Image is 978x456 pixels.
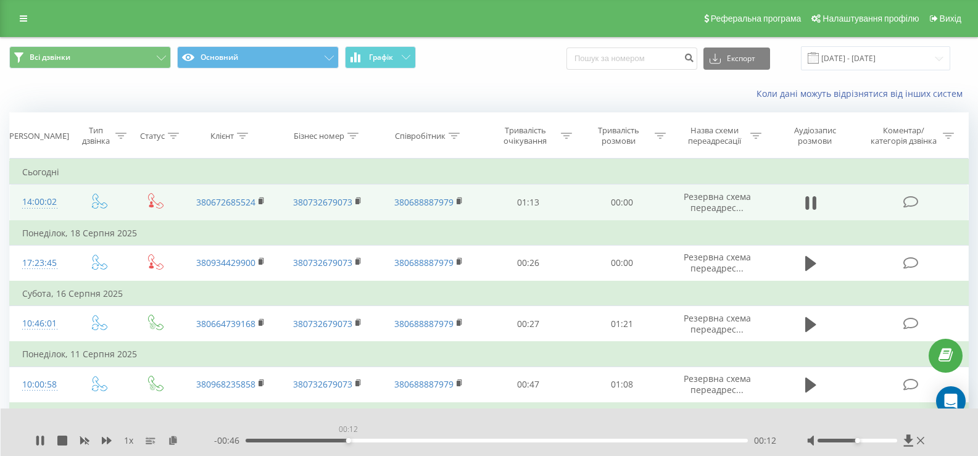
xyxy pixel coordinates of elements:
[124,434,133,447] span: 1 x
[336,421,360,438] div: 00:12
[293,378,352,390] a: 380732679073
[492,125,558,146] div: Тривалість очікування
[22,312,57,336] div: 10:46:01
[196,257,255,268] a: 380934429900
[481,306,575,342] td: 00:27
[30,52,70,62] span: Всі дзвінки
[566,48,697,70] input: Пошук за номером
[293,196,352,208] a: 380732679073
[684,312,751,335] span: Резервна схема переадрес...
[293,257,352,268] a: 380732679073
[10,221,969,246] td: Понеділок, 18 Серпня 2025
[575,245,669,281] td: 00:00
[394,378,454,390] a: 380688887979
[940,14,961,23] span: Вихід
[22,251,57,275] div: 17:23:45
[9,46,171,68] button: Всі дзвінки
[196,196,255,208] a: 380672685524
[395,131,445,141] div: Співробітник
[80,125,112,146] div: Тип дзвінка
[684,191,751,213] span: Резервна схема переадрес...
[22,190,57,214] div: 14:00:02
[196,318,255,330] a: 380664739168
[293,318,352,330] a: 380732679073
[345,46,416,68] button: Графік
[481,184,575,221] td: 01:13
[681,125,747,146] div: Назва схеми переадресації
[754,434,776,447] span: 00:12
[214,434,246,447] span: - 00:46
[22,373,57,397] div: 10:00:58
[140,131,165,141] div: Статус
[369,53,393,62] span: Графік
[346,438,351,443] div: Accessibility label
[10,342,969,367] td: Понеділок, 11 Серпня 2025
[196,378,255,390] a: 380968235858
[684,373,751,396] span: Резервна схема переадрес...
[711,14,802,23] span: Реферальна програма
[684,251,751,274] span: Резервна схема переадрес...
[481,367,575,403] td: 00:47
[10,160,969,184] td: Сьогодні
[777,125,853,146] div: Аудіозапис розмови
[703,48,770,70] button: Експорт
[855,438,860,443] div: Accessibility label
[394,196,454,208] a: 380688887979
[210,131,234,141] div: Клієнт
[575,306,669,342] td: 01:21
[394,318,454,330] a: 380688887979
[575,367,669,403] td: 01:08
[177,46,339,68] button: Основний
[481,245,575,281] td: 00:26
[394,257,454,268] a: 380688887979
[294,131,344,141] div: Бізнес номер
[756,88,969,99] a: Коли дані можуть відрізнятися вiд інших систем
[936,386,966,416] div: Open Intercom Messenger
[823,14,919,23] span: Налаштування профілю
[10,281,969,306] td: Субота, 16 Серпня 2025
[868,125,940,146] div: Коментар/категорія дзвінка
[7,131,69,141] div: [PERSON_NAME]
[575,184,669,221] td: 00:00
[10,403,969,428] td: Субота, 9 Серпня 2025
[586,125,652,146] div: Тривалість розмови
